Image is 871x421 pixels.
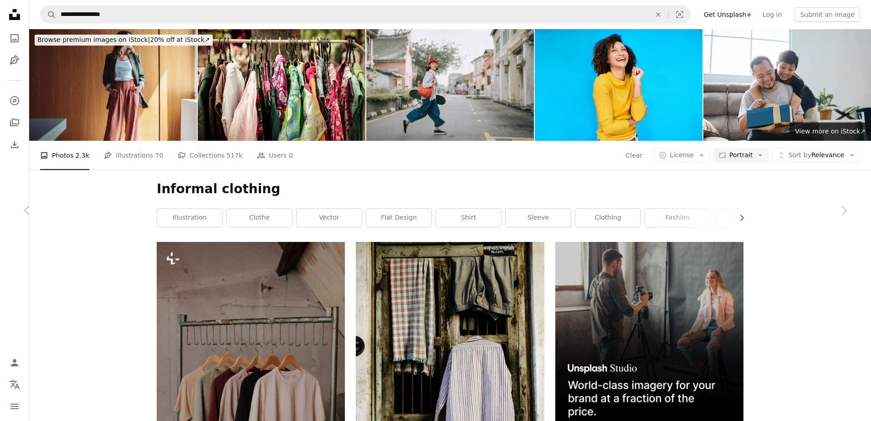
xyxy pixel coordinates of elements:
[227,209,292,227] a: clothe
[157,379,345,387] a: a rack of t - shirts hanging on a clothes rack
[645,209,710,227] a: fashion
[713,148,769,163] button: Portrait
[5,375,24,394] button: Language
[5,354,24,372] a: Log in / Sign up
[29,29,218,51] a: Browse premium images on iStock|20% off at iStock↗
[795,128,866,135] span: View more on iStock ↗
[698,7,757,22] a: Get Unsplash+
[654,148,710,163] button: License
[729,151,753,160] span: Portrait
[5,51,24,69] a: Illustrations
[789,123,871,141] a: View more on iStock↗
[37,36,210,43] span: 20% off at iStock ↗
[816,167,871,254] a: Next
[356,363,544,371] a: a shirt is hanging on a door with bars
[297,209,362,227] a: vector
[757,7,787,22] a: Log in
[40,5,691,24] form: Find visuals sitewide
[29,29,197,141] img: Confident Businesswoman Posing in Modern Office Wearing Trendy Outfit
[366,29,534,141] img: Happy Asian Chinese young woman crossing road carrying skateboard in old town
[715,209,780,227] a: owl agency
[178,141,242,170] a: Collections 517k
[436,209,501,227] a: shirt
[198,29,365,141] img: clothes on a rack on a flea market
[5,397,24,416] button: Menu
[625,148,643,163] button: Clear
[733,209,743,227] button: scroll list to the right
[5,92,24,110] a: Explore
[5,113,24,132] a: Collections
[104,141,163,170] a: Illustrations 70
[670,151,694,159] span: License
[155,150,164,160] span: 70
[788,151,811,159] span: Sort by
[289,150,293,160] span: 0
[703,29,871,141] img: Happy Father's Day
[37,36,150,43] span: Browse premium images on iStock |
[157,181,743,197] h1: Informal clothing
[772,148,860,163] button: Sort byRelevance
[41,6,56,23] button: Search Unsplash
[648,6,668,23] button: Clear
[506,209,571,227] a: sleeve
[366,209,431,227] a: flat design
[788,151,844,160] span: Relevance
[794,7,860,22] button: Submit an image
[575,209,640,227] a: clothing
[5,29,24,47] a: Photos
[257,141,293,170] a: Users 0
[157,209,222,227] a: illustration
[535,29,702,141] img: Radiant Joy: Woman Bursting with Laughter
[669,6,691,23] button: Visual search
[5,135,24,154] a: Download History
[226,150,242,160] span: 517k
